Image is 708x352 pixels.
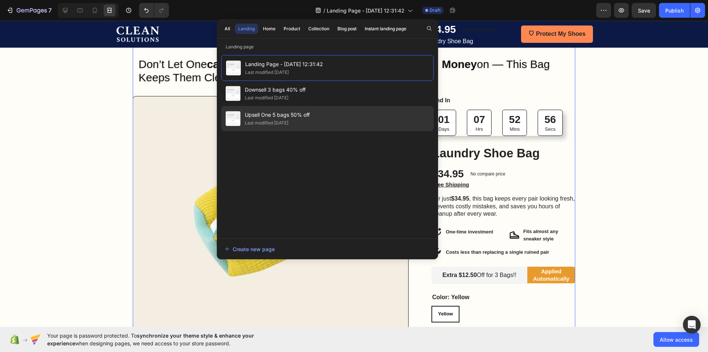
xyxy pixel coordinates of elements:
strong: careless wash [207,37,283,49]
h1: Laundry Shoe Bag [431,124,575,141]
img: gempages_580312810643259988-eb2b750f-bb85-496e-8d9d-57a8c3502f77.png [111,3,166,25]
div: $34.95 [424,1,457,16]
legend: Color: Yellow [431,272,470,281]
span: Your page is password protected. To when designing pages, we need access to your store password. [47,332,283,347]
p: don’t let one ruin the shoes you spent on — this bag keeps them clean, secure, and built to last. [139,37,569,90]
p: For just , this bag keeps every pair looking fresh, prevents costly mistakes, and saves you hours... [431,174,575,197]
button: Product [280,24,303,34]
button: Instant landing page [361,24,410,34]
p: No compare price [471,151,506,156]
span: synchronize your theme style & enhance your experience [47,332,254,346]
button: Blog post [334,24,360,34]
p: ⛉ Protect My Shoes [528,10,586,17]
button: Save [632,3,656,18]
strong: good money [412,37,477,49]
div: Last modified [DATE] [245,69,289,76]
p: One-time investment [446,208,493,215]
p: Secs [544,106,556,112]
strong: Extra $12.50 [442,251,477,257]
div: Home [263,25,275,32]
div: All [225,25,230,32]
p: 7 [48,6,52,15]
p: No compare price [462,7,497,11]
div: Instant landing page [365,25,406,32]
p: Free Shipping [432,160,575,168]
div: 07 [473,92,485,106]
span: Upsell One 5 bags 50% off [245,110,310,119]
div: Create new page [225,245,275,253]
button: Allow access [653,332,699,347]
span: Allow access [660,336,693,344]
div: 56 [544,92,556,106]
p: Off for 3 Bags!! [441,251,517,259]
h2: Rich Text Editor. Editing area: main [133,31,575,90]
div: 01 [438,92,450,106]
div: Publish [665,7,684,14]
div: Blog post [337,25,357,32]
p: Laundry Shoe Bag [424,17,500,25]
strong: $34.95 [451,175,469,181]
p: Landing page [217,43,438,51]
div: Collection [308,25,329,32]
div: Open Intercom Messenger [683,316,701,334]
button: Publish [659,3,690,18]
button: 7 [3,3,55,18]
button: Landing [235,24,258,34]
div: Last modified [DATE] [245,94,288,102]
p: Hrs [473,106,485,112]
p: Costs less than replacing a single ruined pair [446,228,549,235]
div: Landing [238,25,255,32]
p: Fits almost any sneaker style [523,207,574,222]
div: Undo/Redo [139,3,169,18]
button: All [221,24,233,34]
span: Landing Page - [DATE] 12:31:42 [245,60,323,69]
span: Downsell 3 bags 40% off [245,85,306,94]
div: Product [284,25,300,32]
span: Yellow [438,290,453,296]
a: ⛉ Protect My Shoes [521,5,593,22]
span: / [323,7,325,14]
p: Days [438,106,450,112]
p: Applied Automatically [533,247,570,262]
span: Landing Page - [DATE] 12:31:42 [327,7,405,14]
button: Collection [305,24,333,34]
div: $34.95 [431,146,465,161]
div: Last modified [DATE] [245,119,288,127]
p: End In [432,76,575,84]
button: Carousel Next Arrow [376,193,385,202]
div: 52 [509,92,520,106]
button: Home [260,24,279,34]
span: Draft [430,7,441,14]
p: Mins [509,106,520,112]
button: Create new page [224,242,431,256]
span: Save [638,7,650,14]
